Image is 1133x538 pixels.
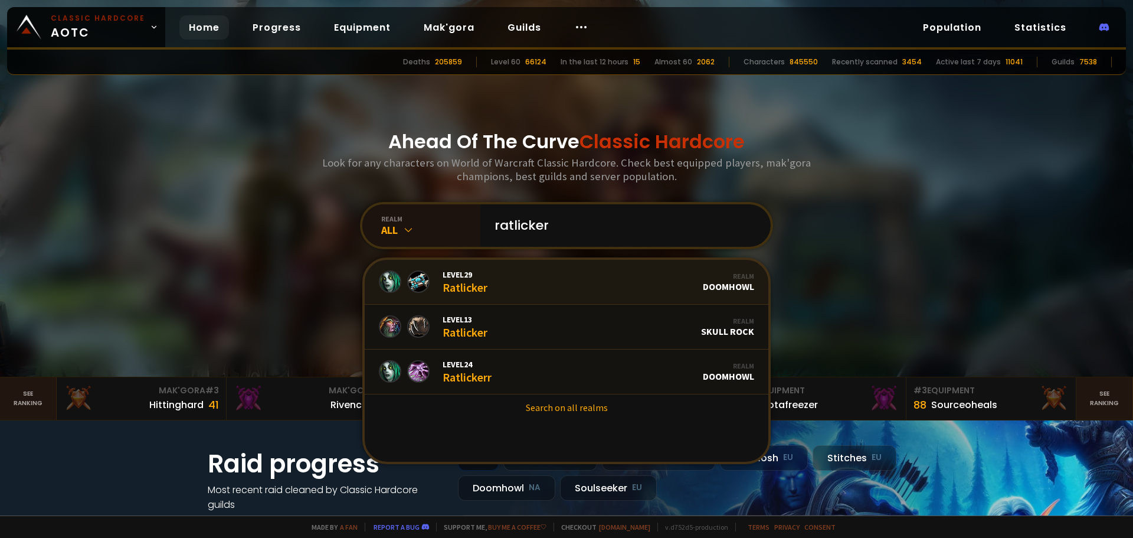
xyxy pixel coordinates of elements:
a: Mak'Gora#2Rivench100 [227,377,397,420]
span: Level 29 [443,269,487,280]
a: Mak'gora [414,15,484,40]
a: [DOMAIN_NAME] [599,523,650,532]
div: Doomhowl [458,475,555,501]
span: AOTC [51,13,145,41]
h3: Look for any characters on World of Warcraft Classic Hardcore. Check best equipped players, mak'g... [317,156,816,183]
a: Population [913,15,991,40]
a: Mak'Gora#3Hittinghard41 [57,377,227,420]
div: Characters [744,57,785,67]
div: Ratlicker [443,269,487,295]
div: Recently scanned [832,57,898,67]
a: See all progress [208,513,284,526]
span: Level 24 [443,359,492,370]
a: Progress [243,15,310,40]
div: Ratlickerr [443,359,492,384]
span: Support me, [436,523,546,532]
div: Equipment [913,384,1069,397]
div: Rivench [330,397,368,412]
a: a fan [340,523,358,532]
div: Realm [703,361,754,370]
div: Notafreezer [761,397,818,412]
div: 15 [633,57,640,67]
a: #2Equipment88Notafreezer [736,377,906,420]
small: EU [632,482,642,494]
span: # 3 [913,384,927,396]
div: 7538 [1079,57,1097,67]
a: Consent [804,523,836,532]
div: 3454 [902,57,922,67]
div: 88 [913,397,926,413]
div: Hittinghard [149,397,204,412]
span: # 3 [205,384,219,396]
a: Level13RatlickerRealmSkull Rock [365,305,768,350]
div: Stitches [813,445,896,471]
div: 11041 [1006,57,1023,67]
div: realm [381,214,480,223]
span: Level 13 [443,314,487,325]
div: Equipment [744,384,899,397]
span: v. d752d5 - production [657,523,728,532]
div: Realm [701,317,754,325]
div: Soulseeker [560,475,657,501]
a: Guilds [498,15,551,40]
input: Search a character... [487,204,757,247]
div: 205859 [435,57,462,67]
a: Home [179,15,229,40]
small: EU [872,452,882,464]
a: Equipment [325,15,400,40]
small: Classic Hardcore [51,13,145,24]
div: In the last 12 hours [561,57,628,67]
h4: Most recent raid cleaned by Classic Hardcore guilds [208,482,444,512]
h1: Ahead Of The Curve [388,128,745,156]
div: Realm [703,272,754,281]
div: 2062 [697,57,715,67]
div: Active last 7 days [936,57,1001,67]
small: EU [783,452,793,464]
a: Search on all realms [365,394,768,420]
a: Classic HardcoreAOTC [7,7,165,47]
a: Buy me a coffee [488,523,546,532]
a: Privacy [774,523,800,532]
div: 41 [208,397,219,413]
div: Deaths [403,57,430,67]
span: Checkout [554,523,650,532]
div: Level 60 [491,57,520,67]
div: Ratlicker [443,314,487,340]
div: Mak'Gora [234,384,389,397]
a: Statistics [1005,15,1076,40]
a: #3Equipment88Sourceoheals [906,377,1076,420]
div: Doomhowl [703,361,754,382]
a: Level24RatlickerrRealmDoomhowl [365,350,768,394]
span: Classic Hardcore [579,128,745,155]
div: Mak'Gora [64,384,219,397]
div: 845550 [790,57,818,67]
div: Skull Rock [701,317,754,337]
div: All [381,223,480,237]
a: Report a bug [374,523,420,532]
h1: Raid progress [208,445,444,482]
div: Guilds [1052,57,1075,67]
small: NA [529,482,541,494]
div: 66124 [525,57,546,67]
div: Sourceoheals [931,397,997,412]
div: Almost 60 [654,57,692,67]
div: Nek'Rosh [720,445,808,471]
a: Terms [748,523,769,532]
a: Level29RatlickerRealmDoomhowl [365,260,768,305]
span: Made by [304,523,358,532]
a: Seeranking [1076,377,1133,420]
div: Doomhowl [703,272,754,292]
